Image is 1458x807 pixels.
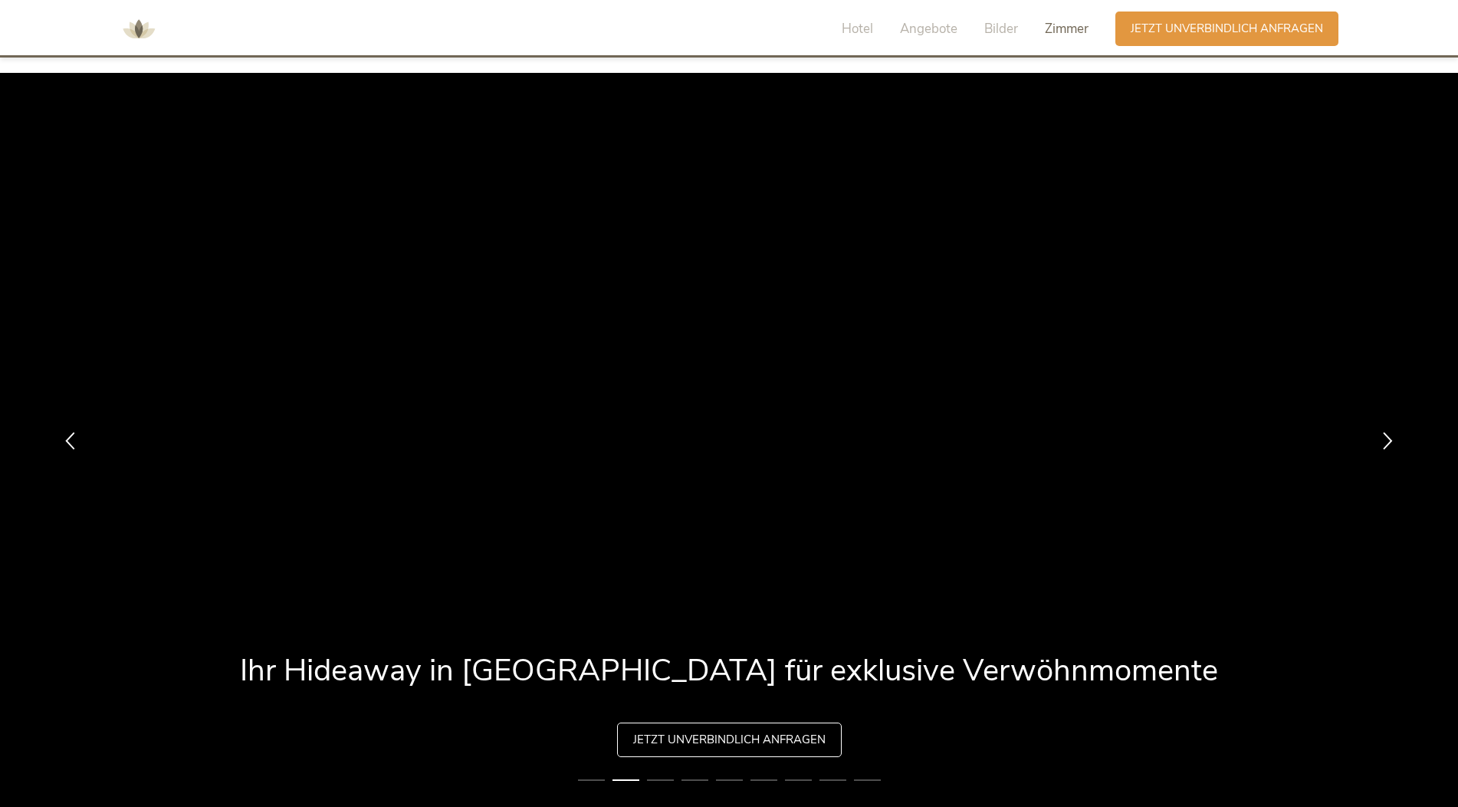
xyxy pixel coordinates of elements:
span: Bilder [984,20,1018,38]
span: Zimmer [1045,20,1089,38]
span: Hotel [842,20,873,38]
span: Jetzt unverbindlich anfragen [1131,21,1323,37]
img: AMONTI & LUNARIS Wellnessresort [116,6,162,52]
span: Jetzt unverbindlich anfragen [633,732,826,748]
span: Angebote [900,20,957,38]
a: AMONTI & LUNARIS Wellnessresort [116,23,162,34]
